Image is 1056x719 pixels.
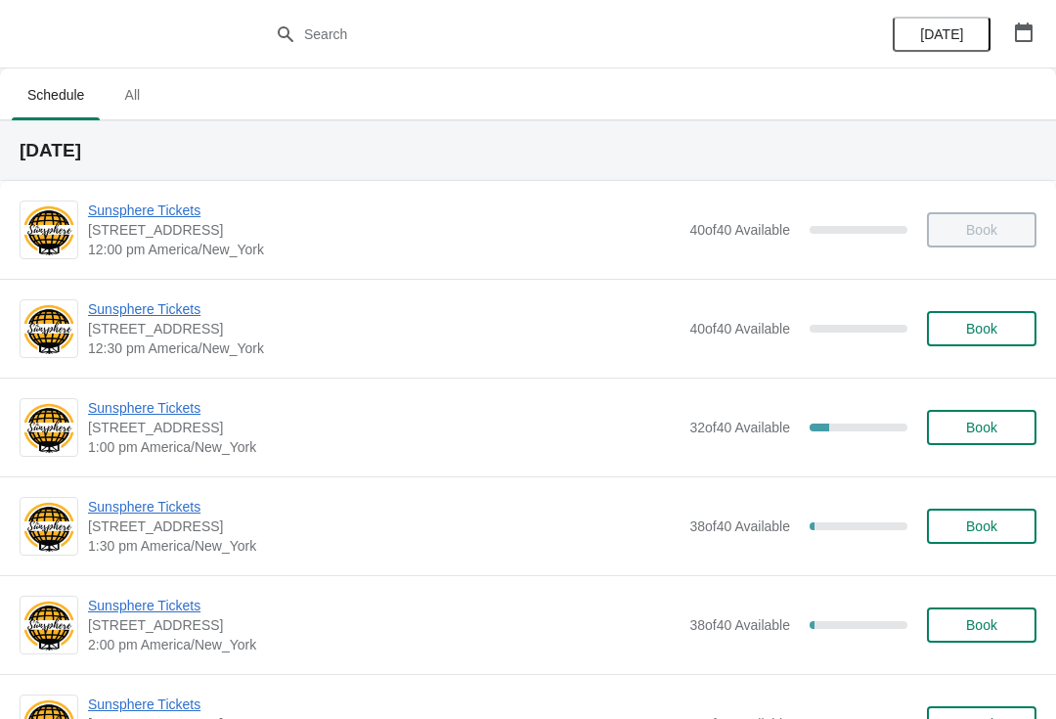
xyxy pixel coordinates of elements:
img: Sunsphere Tickets | 810 Clinch Avenue, Knoxville, TN, USA | 12:00 pm America/New_York [21,203,77,257]
span: 40 of 40 Available [689,222,790,238]
span: All [108,77,156,112]
span: [DATE] [920,26,963,42]
span: 2:00 pm America/New_York [88,635,680,654]
span: 12:00 pm America/New_York [88,240,680,259]
button: Book [927,311,1036,346]
span: Book [966,321,997,337]
span: 1:30 pm America/New_York [88,536,680,556]
span: Book [966,420,997,435]
img: Sunsphere Tickets | 810 Clinch Avenue, Knoxville, TN, USA | 1:00 pm America/New_York [21,401,77,455]
span: Book [966,617,997,633]
button: Book [927,607,1036,643]
span: 38 of 40 Available [689,518,790,534]
h2: [DATE] [20,141,1036,160]
span: Schedule [12,77,100,112]
span: 32 of 40 Available [689,420,790,435]
span: Sunsphere Tickets [88,299,680,319]
button: Book [927,509,1036,544]
span: Sunsphere Tickets [88,695,680,714]
span: [STREET_ADDRESS] [88,319,680,338]
span: Sunsphere Tickets [88,497,680,517]
button: [DATE] [893,17,990,52]
span: [STREET_ADDRESS] [88,615,680,635]
img: Sunsphere Tickets | 810 Clinch Avenue, Knoxville, TN, USA | 1:30 pm America/New_York [21,500,77,554]
span: Sunsphere Tickets [88,596,680,615]
input: Search [303,17,792,52]
button: Book [927,410,1036,445]
span: [STREET_ADDRESS] [88,517,680,536]
span: [STREET_ADDRESS] [88,418,680,437]
img: Sunsphere Tickets | 810 Clinch Avenue, Knoxville, TN, USA | 12:30 pm America/New_York [21,302,77,356]
span: [STREET_ADDRESS] [88,220,680,240]
img: Sunsphere Tickets | 810 Clinch Avenue, Knoxville, TN, USA | 2:00 pm America/New_York [21,599,77,652]
span: Sunsphere Tickets [88,201,680,220]
span: 12:30 pm America/New_York [88,338,680,358]
span: 1:00 pm America/New_York [88,437,680,457]
span: 38 of 40 Available [689,617,790,633]
span: Book [966,518,997,534]
span: 40 of 40 Available [689,321,790,337]
span: Sunsphere Tickets [88,398,680,418]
